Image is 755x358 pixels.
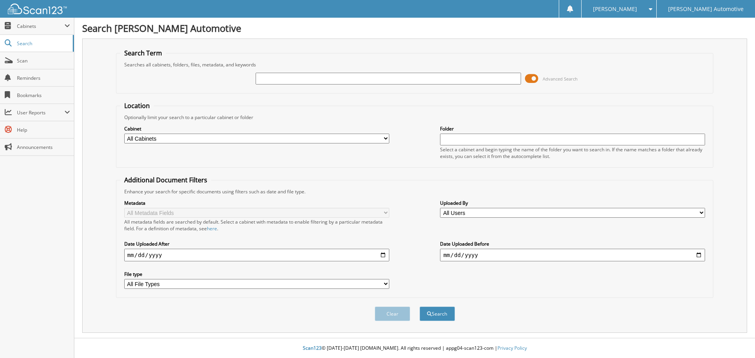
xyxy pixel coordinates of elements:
img: scan123-logo-white.svg [8,4,67,14]
span: [PERSON_NAME] [593,7,637,11]
span: Cabinets [17,23,64,29]
span: Help [17,127,70,133]
button: Search [420,307,455,321]
label: Metadata [124,200,389,206]
label: Uploaded By [440,200,705,206]
span: Search [17,40,69,47]
a: here [207,225,217,232]
button: Clear [375,307,410,321]
h1: Search [PERSON_NAME] Automotive [82,22,747,35]
span: Advanced Search [543,76,578,82]
span: Announcements [17,144,70,151]
legend: Search Term [120,49,166,57]
span: Bookmarks [17,92,70,99]
legend: Location [120,101,154,110]
div: Optionally limit your search to a particular cabinet or folder [120,114,709,121]
span: Scan123 [303,345,322,351]
div: All metadata fields are searched by default. Select a cabinet with metadata to enable filtering b... [124,218,389,232]
div: Enhance your search for specific documents using filters such as date and file type. [120,188,709,195]
div: Select a cabinet and begin typing the name of the folder you want to search in. If the name match... [440,146,705,160]
label: Date Uploaded Before [440,241,705,247]
div: Searches all cabinets, folders, files, metadata, and keywords [120,61,709,68]
a: Privacy Policy [497,345,527,351]
div: © [DATE]-[DATE] [DOMAIN_NAME]. All rights reserved | appg04-scan123-com | [74,339,755,358]
input: end [440,249,705,261]
label: Date Uploaded After [124,241,389,247]
label: File type [124,271,389,277]
span: User Reports [17,109,64,116]
input: start [124,249,389,261]
span: Scan [17,57,70,64]
span: [PERSON_NAME] Automotive [668,7,744,11]
legend: Additional Document Filters [120,176,211,184]
label: Cabinet [124,125,389,132]
label: Folder [440,125,705,132]
span: Reminders [17,75,70,81]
